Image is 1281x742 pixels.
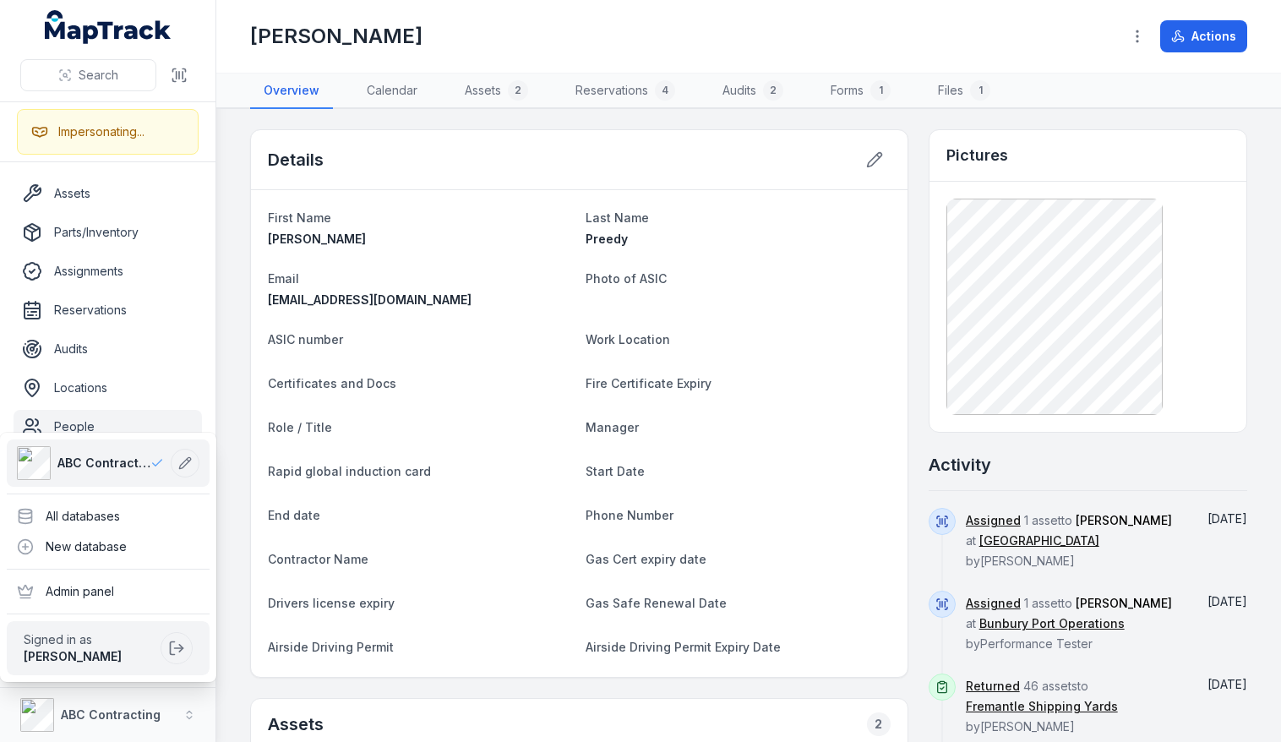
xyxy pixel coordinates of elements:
[24,631,154,648] span: Signed in as
[61,707,161,722] strong: ABC Contracting
[7,501,210,532] div: All databases
[7,532,210,562] div: New database
[7,576,210,607] div: Admin panel
[57,455,150,472] span: ABC Contracting
[24,649,122,663] strong: [PERSON_NAME]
